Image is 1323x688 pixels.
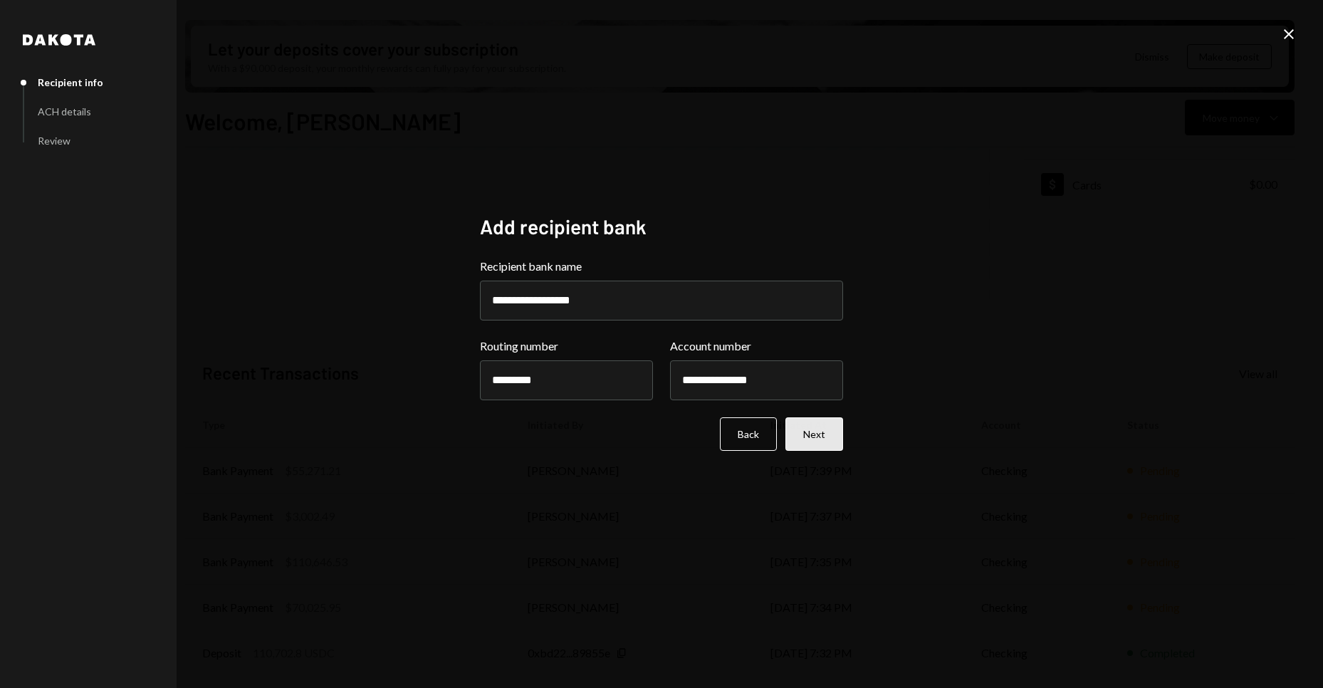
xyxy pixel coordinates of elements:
div: Review [38,135,70,147]
div: ACH details [38,105,91,118]
button: Back [720,417,777,451]
div: Recipient info [38,76,103,88]
label: Account number [670,338,843,355]
h2: Add recipient bank [480,213,843,241]
label: Recipient bank name [480,258,843,275]
label: Routing number [480,338,653,355]
button: Next [785,417,843,451]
